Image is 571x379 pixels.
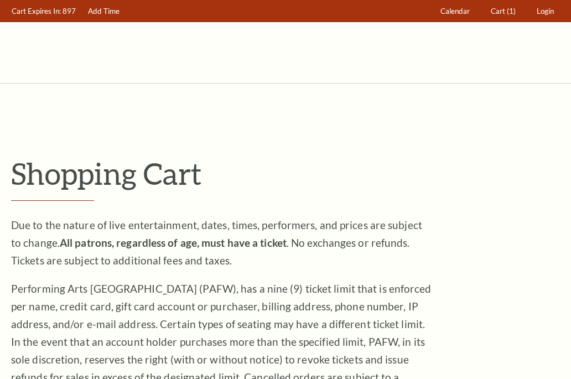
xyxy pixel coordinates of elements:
[435,1,475,22] a: Calendar
[60,236,287,249] strong: All patrons, regardless of age, must have a ticket
[491,7,505,15] span: Cart
[11,219,422,267] span: Due to the nature of live entertainment, dates, times, performers, and prices are subject to chan...
[486,1,521,22] a: Cart (1)
[12,7,61,15] span: Cart Expires In:
[11,155,560,191] p: Shopping Cart
[63,7,76,15] span: 897
[532,1,559,22] a: Login
[83,1,125,22] a: Add Time
[440,7,470,15] span: Calendar
[537,7,554,15] span: Login
[507,7,516,15] span: (1)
